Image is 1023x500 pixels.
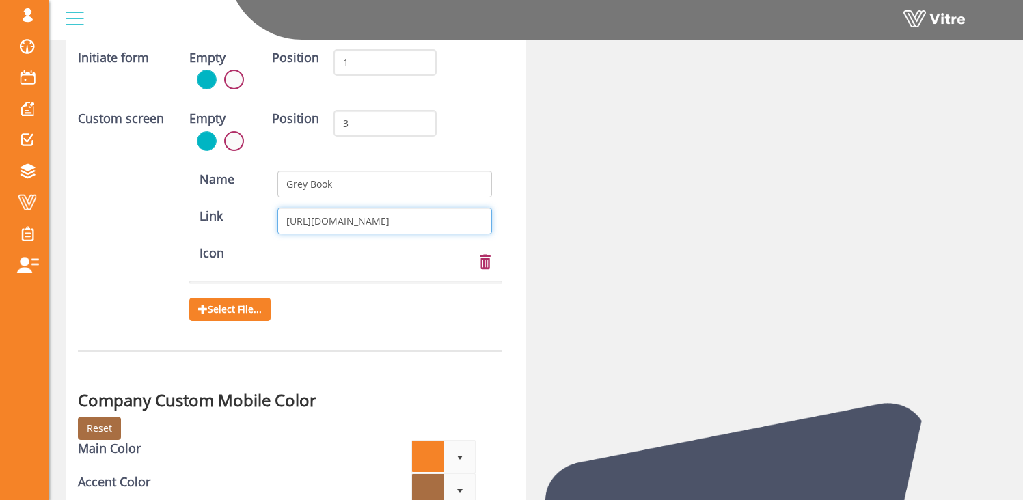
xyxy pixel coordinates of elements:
label: Accent Color [78,473,150,491]
input: Reset [78,417,121,440]
label: Position [272,49,313,67]
label: Empty [189,110,226,128]
label: Empty [189,49,226,67]
label: Link [200,208,223,225]
label: Icon [200,245,224,262]
label: Name [200,171,234,189]
span: select [444,441,475,473]
label: Main Color [78,440,141,458]
span: Current selected color is #f58327 [411,440,476,473]
label: Initiate form [78,49,149,67]
h3: Company Custom Mobile Color [78,391,502,409]
label: Custom screen [78,110,164,128]
label: Position [272,110,313,128]
span: Select File... [189,298,271,321]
